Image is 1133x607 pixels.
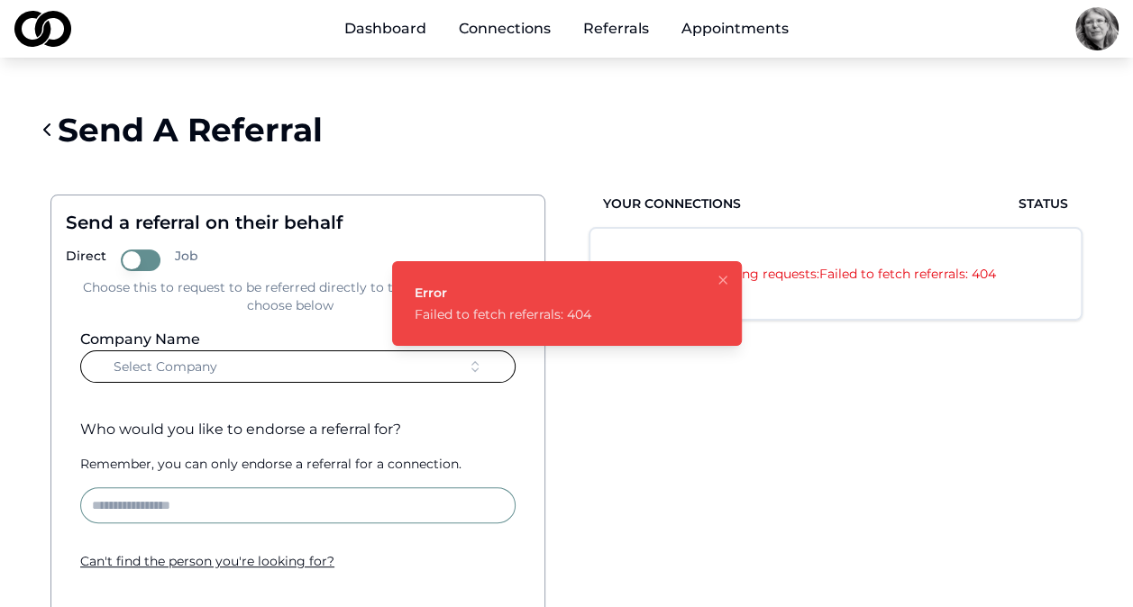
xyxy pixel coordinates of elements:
a: Referrals [569,11,663,47]
a: Dashboard [330,11,441,47]
span: Select Company [114,358,217,376]
span: Status [1019,195,1068,213]
div: Who would you like to endorse a referral for? [80,419,516,440]
nav: Main [330,11,803,47]
div: Remember, you can only endorse a referral for a connection. [80,455,516,473]
img: logo [14,11,71,47]
div: Can ' t find the person you ' re looking for? [80,552,516,570]
label: Job [175,249,198,271]
a: Appointments [667,11,803,47]
div: Send A Referral [58,112,323,148]
p: Error loading requests: Failed to fetch referrals: 404 [626,265,1046,283]
a: Connections [444,11,565,47]
div: Choose this to request to be referred directly to the company you choose below [66,278,516,314]
img: 151bdd3b-4127-446e-a928-506788e6e668-Me-profile_picture.jpg [1075,7,1119,50]
div: Error [415,284,591,302]
label: Direct [66,249,106,271]
div: Send a referral on their behalf [66,210,516,235]
div: Failed to fetch referrals: 404 [415,305,591,323]
label: Company Name [80,331,200,348]
span: Your Connections [603,195,741,213]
